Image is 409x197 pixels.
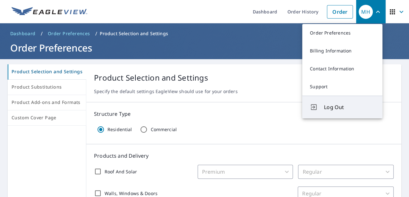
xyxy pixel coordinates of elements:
img: EV Logo [12,7,87,17]
li: / [41,30,43,37]
span: Custom Cover Page [12,114,82,122]
p: Product Selection and Settings [94,72,394,83]
button: Log Out [302,96,382,118]
div: tab-list [8,64,86,126]
h1: Order Preferences [8,41,401,54]
a: Order Preferences [45,28,93,39]
span: Dashboard [10,30,36,37]
div: MH [359,5,373,19]
a: Dashboard [8,28,38,39]
a: Contact Information [302,60,382,78]
a: Billing Information [302,42,382,60]
li: / [95,30,97,37]
div: Regular [298,165,394,179]
a: Order Preferences [302,24,382,42]
span: Order Preferences [48,30,90,37]
span: Log Out [324,103,375,111]
p: Structure Type [94,110,394,118]
p: Roof And Solar [105,168,137,175]
div: Premium [198,165,293,179]
p: Commercial [150,127,176,132]
nav: breadcrumb [8,28,401,39]
span: Product Add-ons and Formats [12,98,82,106]
p: Product Selection and Settings [100,30,168,37]
span: Product Selection and Settings [12,68,82,76]
span: Product Substitutions [12,83,82,91]
p: Products and Delivery [94,152,394,160]
a: Support [302,78,382,96]
a: Order [327,5,353,19]
p: Residential [107,127,132,132]
p: Walls, Windows & Doors [105,190,158,197]
p: Specify the default settings EagleView should use for your orders [94,89,394,94]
